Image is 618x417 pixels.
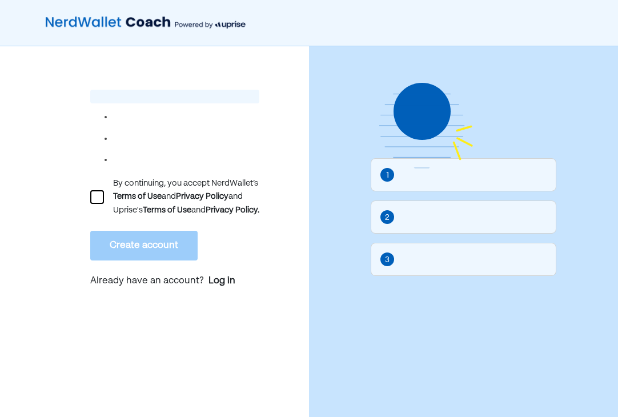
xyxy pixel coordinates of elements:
div: 1 [386,169,389,182]
div: By continuing, you accept NerdWallet’s and and Uprise's and [113,177,259,217]
div: Terms of Use [143,203,191,217]
p: Already have an account? [90,274,259,289]
div: Privacy Policy. [206,203,259,217]
div: 2 [385,211,390,224]
button: Create account [90,231,198,260]
div: 3 [385,254,390,266]
a: Log in [208,274,235,288]
div: Privacy Policy [176,190,228,203]
div: Terms of Use [113,190,162,203]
